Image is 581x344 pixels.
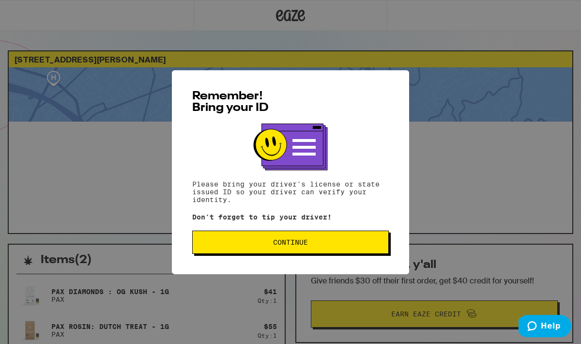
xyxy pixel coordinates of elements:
[192,91,269,114] span: Remember! Bring your ID
[192,180,389,203] p: Please bring your driver's license or state issued ID so your driver can verify your identity.
[192,213,389,221] p: Don't forget to tip your driver!
[273,239,308,246] span: Continue
[192,231,389,254] button: Continue
[519,315,571,339] iframe: Opens a widget where you can find more information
